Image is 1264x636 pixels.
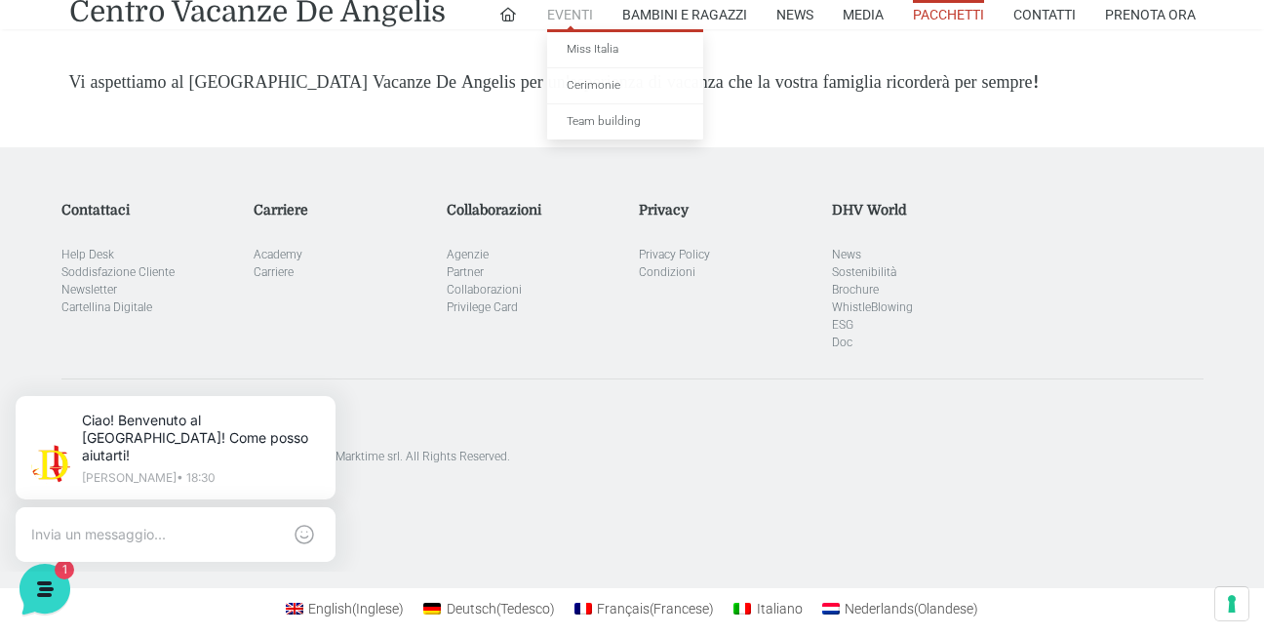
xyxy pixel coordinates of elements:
p: Aiuto [300,484,329,501]
a: News [832,248,861,261]
span: Italiano [757,601,803,616]
button: Home [16,457,136,501]
a: Doc [832,336,852,349]
a: Condizioni [639,265,695,279]
a: Brochure [832,283,879,297]
a: Sostenibilità [832,265,896,279]
a: Cartellina Digitale [61,300,152,314]
a: Agenzie [447,248,489,261]
span: ( [352,601,356,616]
a: Soddisfazione Cliente [61,265,175,279]
a: [DEMOGRAPHIC_DATA] tutto [174,156,359,172]
span: ( [496,601,500,616]
span: 1 [339,211,359,230]
a: Partner [447,265,484,279]
button: Inizia una conversazione [31,246,359,285]
span: ) [709,601,714,616]
a: Academy [254,248,302,261]
span: Deutsch [447,601,496,616]
a: Nederlands(Olandese) [812,596,989,621]
img: light [43,72,82,111]
span: ) [550,601,555,616]
h2: Ciao da De Angelis Resort 👋 [16,16,328,78]
h5: Privacy [639,202,817,219]
a: Help Desk [61,248,114,261]
p: [GEOGRAPHIC_DATA]. Designed with special care by Marktime srl. All Rights Reserved. [61,448,1204,465]
a: WhistleBlowing [832,300,913,314]
button: 1Messaggi [136,457,256,501]
p: [PERSON_NAME] • 18:30 [94,99,332,111]
span: [PERSON_NAME] [82,187,302,207]
span: Tedesco [496,601,555,616]
h5: Collaborazioni [447,202,625,219]
a: Cerimonie [547,68,703,104]
img: light [31,189,70,228]
h4: Vi aspettiamo al [GEOGRAPHIC_DATA] Vacanze De Angelis per un'esperienza di vacanza che la vostra ... [69,72,1196,94]
span: Inglese [352,601,404,616]
a: English(Inglese) [276,596,415,621]
a: Apri Centro Assistenza [208,324,359,339]
a: Français(Francese) [565,596,725,621]
a: Privacy Policy [639,248,710,261]
span: ( [914,601,918,616]
a: Team building [547,104,703,139]
a: Deutsch(Tedesco) [414,596,565,621]
span: Nederlands [845,601,914,616]
a: Collaborazioni [447,283,522,297]
p: Messaggi [169,484,221,501]
iframe: Customerly Messenger Launcher [16,560,74,618]
p: Ciao! Benvenuto al [GEOGRAPHIC_DATA]! Come posso aiutarti! [82,211,302,230]
h5: DHV World [832,202,1010,219]
span: Olandese [914,601,978,616]
a: Miss Italia [547,32,703,68]
p: 4 min fa [314,187,359,205]
a: [PERSON_NAME]Ciao! Benvenuto al [GEOGRAPHIC_DATA]! Come posso aiutarti!4 min fa1 [23,179,367,238]
span: Trova una risposta [31,324,152,339]
p: Ciao! Benvenuto al [GEOGRAPHIC_DATA]! Come posso aiutarti! [94,39,332,92]
button: Aiuto [255,457,375,501]
button: Le tue preferenze relative al consenso per le tecnologie di tracciamento [1215,587,1248,620]
span: Français [597,601,650,616]
a: Newsletter [61,283,117,297]
span: Francese [650,601,714,616]
input: Cerca un articolo... [44,366,319,385]
span: ) [973,601,978,616]
span: Inizia una conversazione [127,258,288,273]
span: ( [650,601,653,616]
p: La nostra missione è rendere la tua esperienza straordinaria! [16,86,328,125]
h5: Carriere [254,202,432,219]
a: Italiano [724,596,812,621]
span: English [308,601,352,616]
span: 1 [195,455,209,468]
a: ESG [832,318,853,332]
a: Privilege Card [447,300,518,314]
a: Carriere [254,265,294,279]
p: Home [59,484,92,501]
span: ) [399,601,404,616]
h5: Contattaci [61,202,240,219]
span: Le tue conversazioni [31,156,166,172]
